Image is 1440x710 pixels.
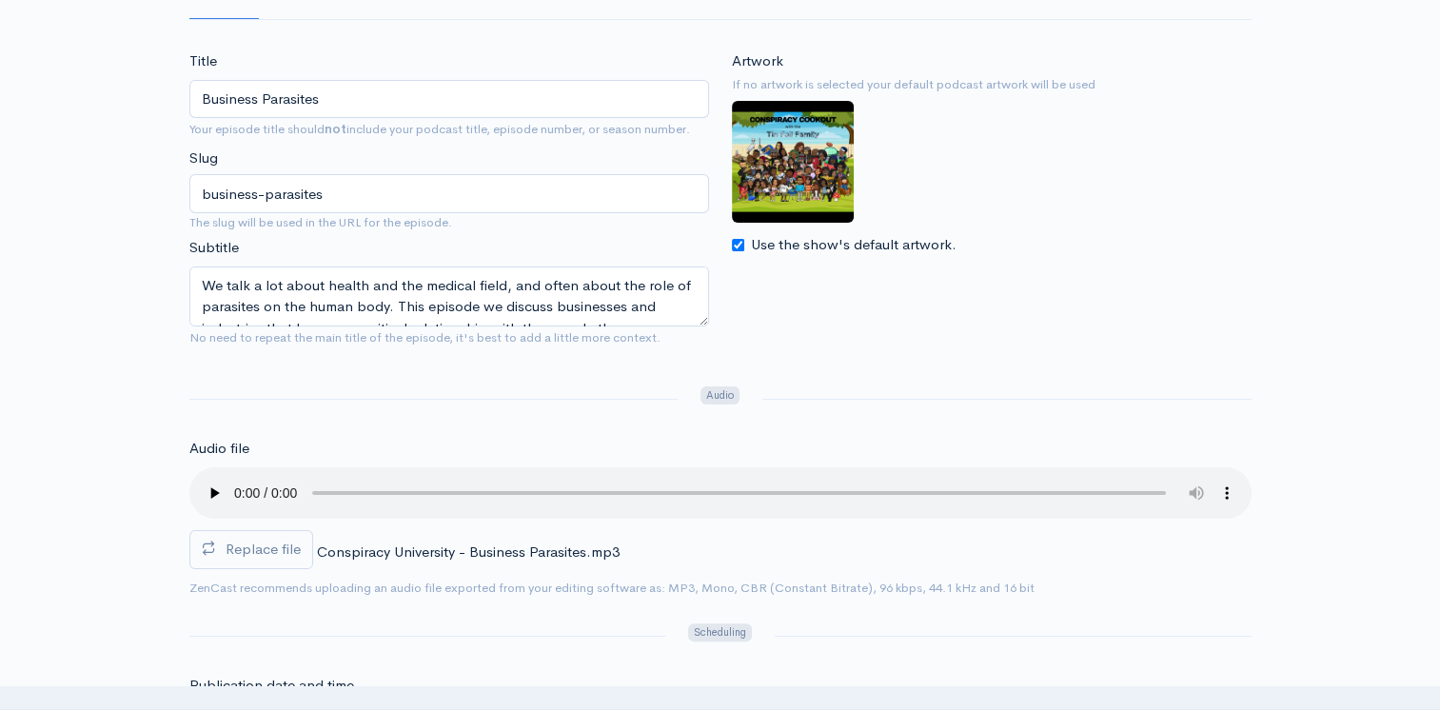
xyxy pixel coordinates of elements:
strong: not [325,121,346,137]
textarea: We talk a lot about health and the medical field, and often about the role of parasites on the hu... [189,266,709,326]
input: What is the episode's title? [189,80,709,119]
label: Publication date and time [189,675,354,697]
small: ZenCast recommends uploading an audio file exported from your editing software as: MP3, Mono, CBR... [189,580,1035,596]
label: Title [189,50,217,72]
span: Scheduling [688,623,751,641]
small: No need to repeat the main title of the episode, it's best to add a little more context. [189,329,661,345]
small: Your episode title should include your podcast title, episode number, or season number. [189,121,690,137]
span: Replace file [226,540,301,558]
label: Subtitle [189,237,239,259]
label: Artwork [732,50,783,72]
span: Conspiracy University - Business Parasites.mp3 [317,542,620,561]
label: Audio file [189,438,249,460]
span: Audio [700,386,740,404]
label: Slug [189,148,218,169]
small: If no artwork is selected your default podcast artwork will be used [732,75,1252,94]
input: title-of-episode [189,174,709,213]
label: Use the show's default artwork. [751,234,957,256]
small: The slug will be used in the URL for the episode. [189,213,709,232]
